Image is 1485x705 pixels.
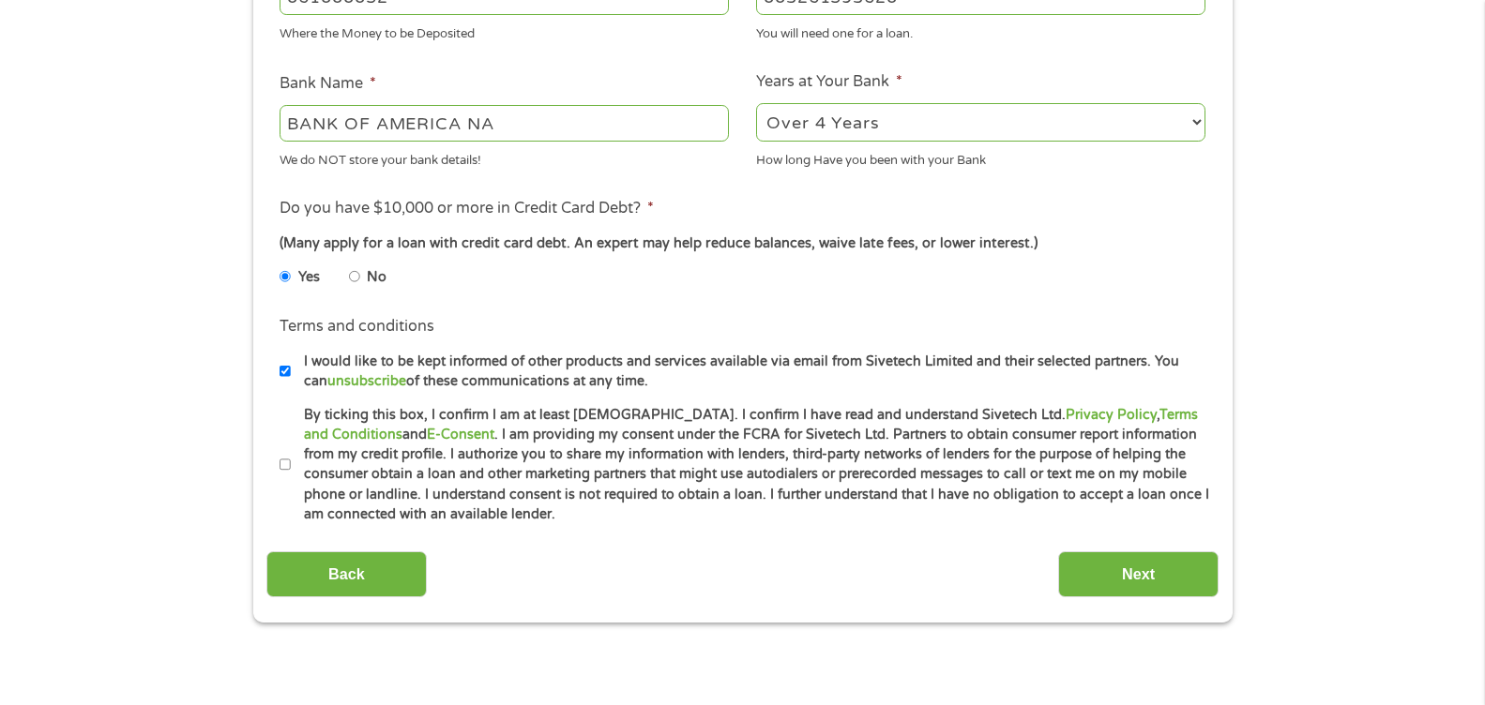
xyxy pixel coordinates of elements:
[756,72,902,92] label: Years at Your Bank
[367,267,386,288] label: No
[280,233,1205,254] div: (Many apply for a loan with credit card debt. An expert may help reduce balances, waive late fees...
[427,427,494,442] a: E-Consent
[291,352,1211,392] label: I would like to be kept informed of other products and services available via email from Sivetech...
[280,199,654,218] label: Do you have $10,000 or more in Credit Card Debt?
[327,373,406,389] a: unsubscribe
[1058,551,1219,597] input: Next
[298,267,320,288] label: Yes
[280,317,434,337] label: Terms and conditions
[291,405,1211,525] label: By ticking this box, I confirm I am at least [DEMOGRAPHIC_DATA]. I confirm I have read and unders...
[266,551,427,597] input: Back
[280,74,376,94] label: Bank Name
[280,144,729,170] div: We do NOT store your bank details!
[1066,407,1157,423] a: Privacy Policy
[280,19,729,44] div: Where the Money to be Deposited
[304,407,1198,442] a: Terms and Conditions
[756,144,1205,170] div: How long Have you been with your Bank
[756,19,1205,44] div: You will need one for a loan.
